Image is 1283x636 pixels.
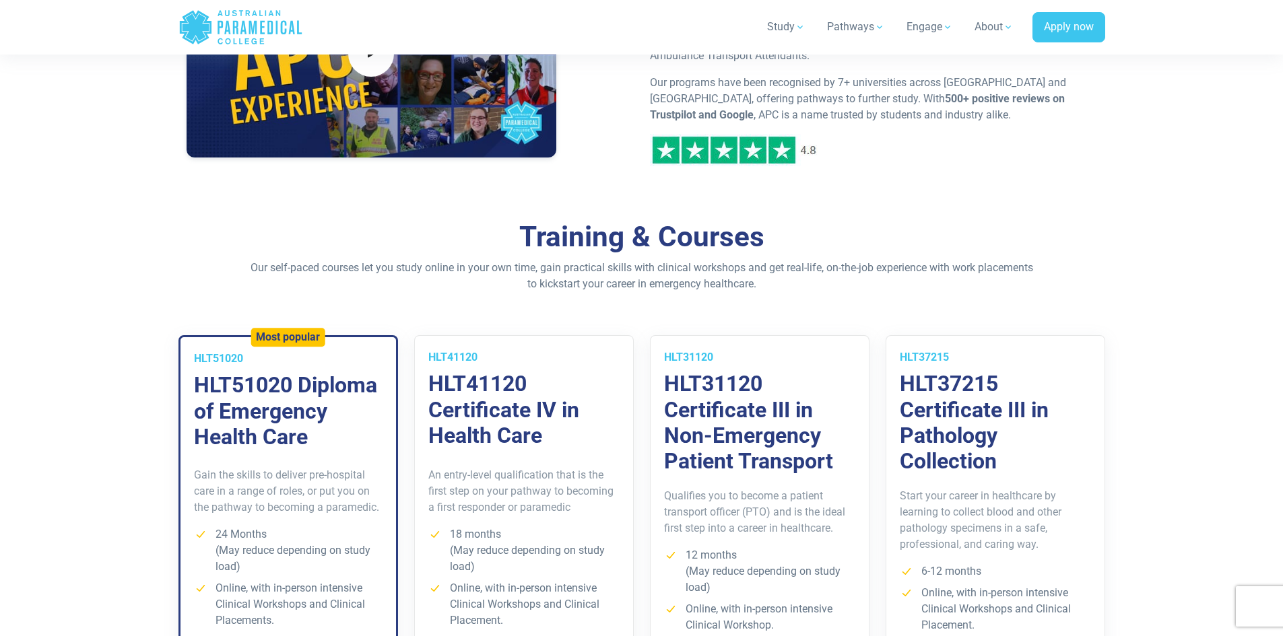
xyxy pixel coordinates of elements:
li: Online, with in-person intensive Clinical Workshops and Clinical Placement. [900,585,1091,633]
li: Online, with in-person intensive Clinical Workshop. [664,601,855,633]
li: 6-12 months [900,563,1091,579]
p: An entry-level qualification that is the first step on your pathway to becoming a first responder... [428,467,620,516]
a: Pathways [819,8,893,46]
p: Qualifies you to become a patient transport officer (PTO) and is the ideal first step into a care... [664,488,855,536]
h3: HLT31120 Certificate III in Non-Emergency Patient Transport [664,371,855,474]
p: Gain the skills to deliver pre-hospital care in a range of roles, or put you on the pathway to be... [194,467,383,516]
a: Apply now [1032,12,1105,43]
h3: HLT41120 Certificate IV in Health Care [428,371,620,448]
li: 24 Months (May reduce depending on study load) [194,526,383,575]
li: Online, with in-person intensive Clinical Workshops and Clinical Placements. [194,580,383,629]
h2: Training & Courses [248,220,1036,254]
p: Our self-paced courses let you study online in your own time, gain practical skills with clinical... [248,260,1036,292]
p: Our programs have been recognised by 7+ universities across [GEOGRAPHIC_DATA] and [GEOGRAPHIC_DAT... [650,75,1097,123]
a: Engage [898,8,961,46]
a: About [966,8,1022,46]
h3: HLT37215 Certificate III in Pathology Collection [900,371,1091,474]
p: Start your career in healthcare by learning to collect blood and other pathology specimens in a s... [900,488,1091,553]
span: HLT37215 [900,351,949,363]
a: Australian Paramedical College [178,5,303,49]
span: HLT51020 [194,352,243,365]
li: Online, with in-person intensive Clinical Workshops and Clinical Placement. [428,580,620,629]
h3: HLT51020 Diploma of Emergency Health Care [194,372,383,450]
li: 12 months (May reduce depending on study load) [664,547,855,596]
h5: Most popular [256,331,320,344]
span: HLT31120 [664,351,713,363]
span: HLT41120 [428,351,478,363]
a: Study [759,8,814,46]
li: 18 months (May reduce depending on study load) [428,526,620,575]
